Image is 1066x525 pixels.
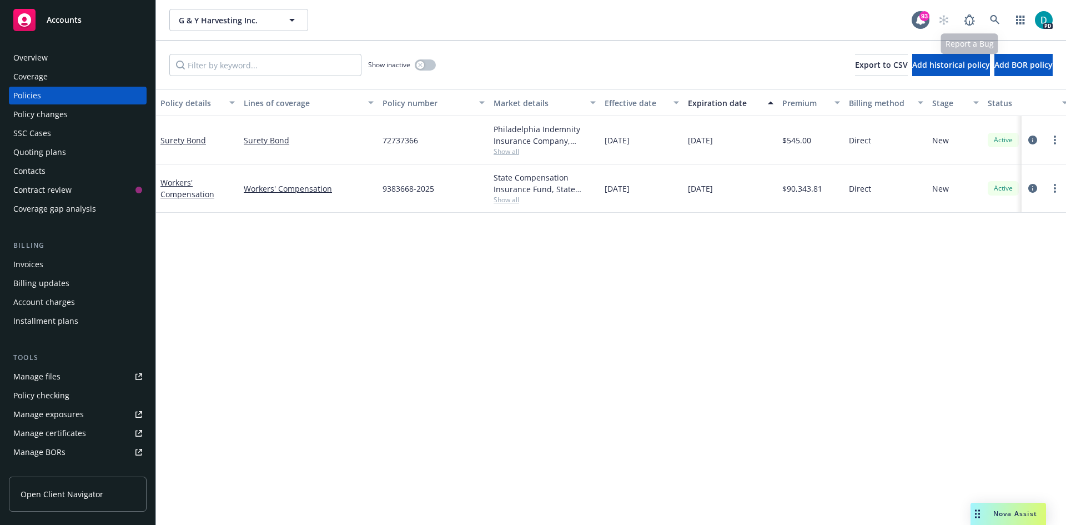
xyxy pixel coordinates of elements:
[849,97,911,109] div: Billing method
[21,488,103,500] span: Open Client Navigator
[994,54,1053,76] button: Add BOR policy
[932,134,949,146] span: New
[13,312,78,330] div: Installment plans
[932,97,967,109] div: Stage
[605,134,630,146] span: [DATE]
[778,89,844,116] button: Premium
[13,274,69,292] div: Billing updates
[9,143,147,161] a: Quoting plans
[688,134,713,146] span: [DATE]
[244,183,374,194] a: Workers' Compensation
[494,195,596,204] span: Show all
[378,89,489,116] button: Policy number
[179,14,275,26] span: G & Y Harvesting Inc.
[169,9,308,31] button: G & Y Harvesting Inc.
[1048,133,1062,147] a: more
[849,134,871,146] span: Direct
[844,89,928,116] button: Billing method
[494,97,584,109] div: Market details
[9,181,147,199] a: Contract review
[849,183,871,194] span: Direct
[928,89,983,116] button: Stage
[9,240,147,251] div: Billing
[688,97,761,109] div: Expiration date
[782,183,822,194] span: $90,343.81
[13,162,46,180] div: Contacts
[9,200,147,218] a: Coverage gap analysis
[9,256,147,273] a: Invoices
[13,49,48,67] div: Overview
[971,503,984,525] div: Drag to move
[9,443,147,461] a: Manage BORs
[13,143,66,161] div: Quoting plans
[600,89,683,116] button: Effective date
[9,293,147,311] a: Account charges
[9,87,147,104] a: Policies
[9,68,147,86] a: Coverage
[160,135,206,146] a: Surety Bond
[383,97,472,109] div: Policy number
[912,54,990,76] button: Add historical policy
[1009,9,1032,31] a: Switch app
[9,368,147,386] a: Manage files
[9,424,147,442] a: Manage certificates
[971,503,1046,525] button: Nova Assist
[1026,133,1039,147] a: circleInformation
[13,87,41,104] div: Policies
[605,183,630,194] span: [DATE]
[1035,11,1053,29] img: photo
[13,181,72,199] div: Contract review
[13,443,66,461] div: Manage BORs
[383,134,418,146] span: 72737366
[9,462,147,480] a: Summary of insurance
[160,97,223,109] div: Policy details
[9,352,147,363] div: Tools
[782,134,811,146] span: $545.00
[489,89,600,116] button: Market details
[9,4,147,36] a: Accounts
[13,293,75,311] div: Account charges
[605,97,667,109] div: Effective date
[494,172,596,195] div: State Compensation Insurance Fund, State Compensation Insurance Fund (SCIF)
[683,89,778,116] button: Expiration date
[13,368,61,386] div: Manage files
[855,54,908,76] button: Export to CSV
[992,183,1014,193] span: Active
[1048,182,1062,195] a: more
[688,183,713,194] span: [DATE]
[993,509,1037,518] span: Nova Assist
[9,274,147,292] a: Billing updates
[494,147,596,156] span: Show all
[1026,182,1039,195] a: circleInformation
[9,49,147,67] a: Overview
[13,200,96,218] div: Coverage gap analysis
[156,89,239,116] button: Policy details
[13,256,43,273] div: Invoices
[244,134,374,146] a: Surety Bond
[47,16,82,24] span: Accounts
[988,97,1055,109] div: Status
[9,106,147,123] a: Policy changes
[9,406,147,423] a: Manage exposures
[782,97,828,109] div: Premium
[958,9,980,31] a: Report a Bug
[160,177,214,199] a: Workers' Compensation
[932,183,949,194] span: New
[9,124,147,142] a: SSC Cases
[368,60,410,69] span: Show inactive
[933,9,955,31] a: Start snowing
[992,135,1014,145] span: Active
[9,387,147,404] a: Policy checking
[239,89,378,116] button: Lines of coverage
[383,183,434,194] span: 9383668-2025
[169,54,361,76] input: Filter by keyword...
[13,387,69,404] div: Policy checking
[13,68,48,86] div: Coverage
[13,462,98,480] div: Summary of insurance
[9,162,147,180] a: Contacts
[994,59,1053,70] span: Add BOR policy
[855,59,908,70] span: Export to CSV
[244,97,361,109] div: Lines of coverage
[13,406,84,423] div: Manage exposures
